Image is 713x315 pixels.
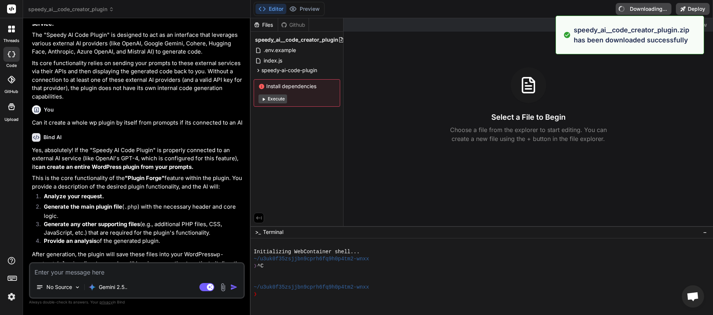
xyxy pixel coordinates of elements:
[125,174,165,181] strong: "Plugin Forge"
[616,3,671,15] button: Downloading...
[574,25,699,45] p: speedy_ai__code_creator_plugin.zip has been downloaded successfully
[100,300,113,304] span: privacy
[44,221,140,228] strong: Generate any other supporting files
[263,228,283,236] span: Terminal
[4,89,18,95] label: GitHub
[32,59,243,101] p: Its core functionality relies on sending your prompts to these external services via their APIs a...
[254,291,257,298] span: ❯
[32,119,243,127] p: Can it create a whole wp plugin by itself from promopts if its connected to an AI
[255,4,286,14] button: Editor
[35,163,193,170] strong: can create an entire WordPress plugin from your prompts.
[251,21,278,29] div: Files
[676,3,710,15] button: Deploy
[32,174,243,191] p: This is the core functionality of the feature within the plugin. You provide a description of the...
[682,285,704,308] a: Open chat
[3,38,19,44] label: threads
[32,12,223,27] strong: cannot write code if it's not connected to an external AI service.
[263,56,283,65] span: index.js
[32,250,243,277] p: After generation, the plugin will save these files into your WordPress directory, and you'll be g...
[32,146,243,171] p: Yes, absolutely! If the "Speedy AI Code Plugin" is properly connected to an external AI service (...
[701,226,709,238] button: −
[254,255,369,263] span: ~/u3uk0f35zsjjbn9cprh6fq9h0p4tm2-wnxx
[44,106,54,113] h6: You
[219,283,227,292] img: attachment
[46,283,72,291] p: No Source
[4,116,19,123] label: Upload
[563,25,571,45] img: alert
[44,203,122,210] strong: Generate the main plugin file
[258,94,287,103] button: Execute
[230,283,238,291] img: icon
[255,36,338,44] span: speedy_ai__code_creator_plugin
[88,283,96,291] img: Gemini 2.5 Pro
[6,62,17,69] label: code
[32,31,243,56] p: The "Speedy AI Code Plugin" is designed to act as an interface that leverages various external AI...
[38,203,243,220] li: ( ) with the necessary header and core logic.
[703,228,707,236] span: −
[44,193,104,200] strong: Analyze your request.
[491,112,566,122] h3: Select a File to Begin
[278,21,309,29] div: Github
[29,299,245,306] p: Always double-check its answers. Your in Bind
[261,67,317,74] span: speedy-ai-code-plugin
[28,6,114,13] span: speedy_ai__code_creator_plugin
[286,4,323,14] button: Preview
[257,263,264,270] span: ^C
[74,284,81,290] img: Pick Models
[38,220,243,237] li: (e.g., additional PHP files, CSS, JavaScript, etc.) that are required for the plugin's functional...
[255,228,261,236] span: >_
[44,237,97,244] strong: Provide an analysis
[99,283,127,291] p: Gemini 2.5..
[254,263,257,270] span: ❯
[43,134,62,141] h6: Bind AI
[254,248,360,255] span: Initializing WebContainer shell...
[445,125,612,143] p: Choose a file from the explorer to start editing. You can create a new file using the + button in...
[258,83,335,90] span: Install dependencies
[263,46,297,55] span: .env.example
[124,204,137,210] code: .php
[5,290,18,303] img: settings
[38,237,243,247] li: of the generated plugin.
[254,284,369,291] span: ~/u3uk0f35zsjjbn9cprh6fq9h0p4tm2-wnxx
